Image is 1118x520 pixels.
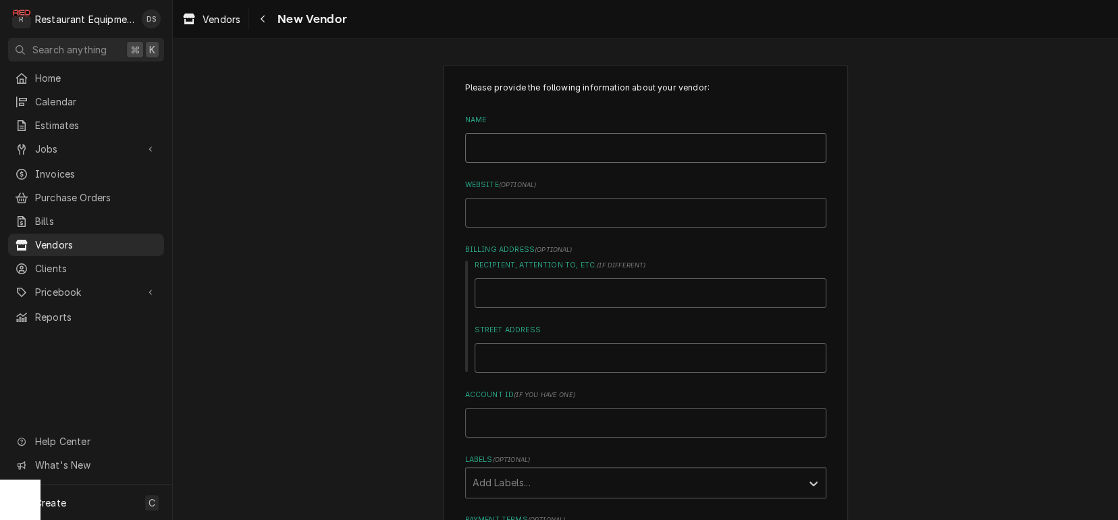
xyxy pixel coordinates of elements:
[35,190,157,205] span: Purchase Orders
[203,12,240,26] span: Vendors
[12,9,31,28] div: R
[35,310,157,324] span: Reports
[35,238,157,252] span: Vendors
[8,138,164,160] a: Go to Jobs
[475,325,826,336] label: Street Address
[465,454,826,465] label: Labels
[465,390,826,400] label: Account ID
[35,214,157,228] span: Bills
[32,43,107,57] span: Search anything
[35,71,157,85] span: Home
[8,186,164,209] a: Purchase Orders
[35,167,157,181] span: Invoices
[8,306,164,328] a: Reports
[8,114,164,136] a: Estimates
[35,458,156,472] span: What's New
[142,9,161,28] div: DS
[8,281,164,303] a: Go to Pricebook
[149,43,155,57] span: K
[465,180,826,228] div: Website
[475,325,826,373] div: Street Address
[465,390,826,438] div: Account ID
[465,115,826,126] label: Name
[35,118,157,132] span: Estimates
[465,244,826,255] label: Billing Address
[8,38,164,61] button: Search anything⌘K
[8,430,164,452] a: Go to Help Center
[597,261,645,269] span: ( if different )
[8,257,164,280] a: Clients
[35,142,137,156] span: Jobs
[8,234,164,256] a: Vendors
[149,496,155,510] span: C
[465,82,826,94] p: Please provide the following information about your vendor:
[535,246,573,253] span: ( optional )
[465,244,826,373] div: Billing Address
[273,10,347,28] span: New Vendor
[35,12,134,26] div: Restaurant Equipment Diagnostics
[475,260,826,308] div: Recipient, Attention To, etc.
[35,497,66,509] span: Create
[8,210,164,232] a: Bills
[8,163,164,185] a: Invoices
[514,391,575,398] span: ( if you have one )
[465,454,826,498] div: Labels
[130,43,140,57] span: ⌘
[8,454,164,476] a: Go to What's New
[8,90,164,113] a: Calendar
[8,67,164,89] a: Home
[35,95,157,109] span: Calendar
[252,8,273,30] button: Navigate back
[35,434,156,448] span: Help Center
[499,181,537,188] span: ( optional )
[12,9,31,28] div: Restaurant Equipment Diagnostics's Avatar
[142,9,161,28] div: Derek Stewart's Avatar
[492,456,530,463] span: ( optional )
[475,260,826,271] label: Recipient, Attention To, etc.
[35,261,157,276] span: Clients
[35,285,137,299] span: Pricebook
[465,115,826,163] div: Name
[465,180,826,190] label: Website
[177,8,246,30] a: Vendors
